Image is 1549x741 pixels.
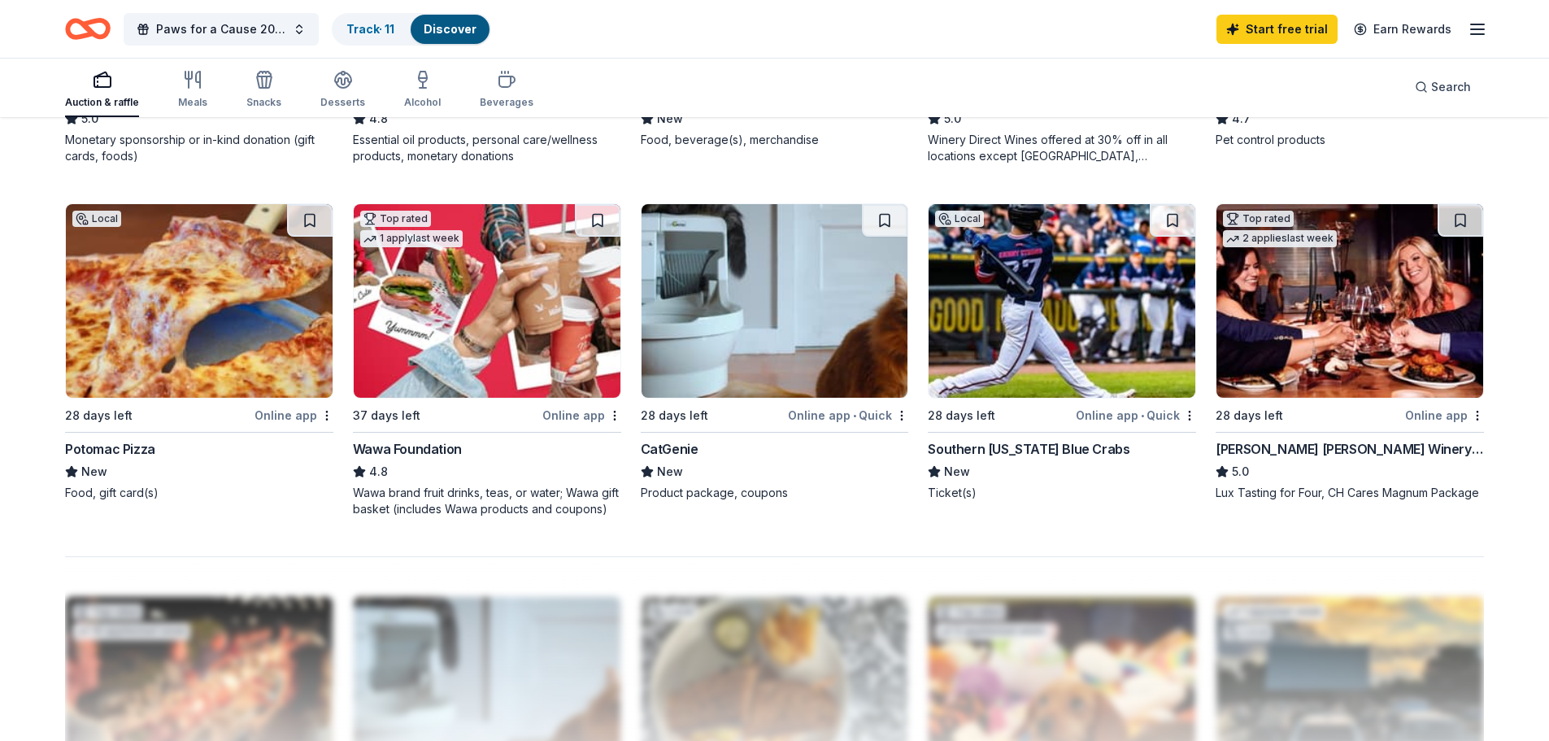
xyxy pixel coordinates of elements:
[1232,109,1251,129] span: 4.7
[65,10,111,48] a: Home
[65,485,333,501] div: Food, gift card(s)
[1232,462,1249,482] span: 5.0
[929,204,1195,398] img: Image for Southern Maryland Blue Crabs
[944,462,970,482] span: New
[65,439,155,459] div: Potomac Pizza
[642,204,908,398] img: Image for CatGenie
[928,485,1196,501] div: Ticket(s)
[480,63,533,117] button: Beverages
[1216,15,1338,44] a: Start free trial
[928,406,995,425] div: 28 days left
[369,462,388,482] span: 4.8
[1402,71,1484,103] button: Search
[178,63,207,117] button: Meals
[65,63,139,117] button: Auction & raffle
[81,462,107,482] span: New
[404,63,441,117] button: Alcohol
[944,109,961,129] span: 5.0
[320,63,365,117] button: Desserts
[657,109,683,129] span: New
[1216,406,1283,425] div: 28 days left
[65,96,139,109] div: Auction & raffle
[353,406,420,425] div: 37 days left
[1216,439,1484,459] div: [PERSON_NAME] [PERSON_NAME] Winery and Restaurants
[178,96,207,109] div: Meals
[1141,409,1144,422] span: •
[124,13,319,46] button: Paws for a Cause 20th Anniversary Charity Night & Silent Auction
[480,96,533,109] div: Beverages
[641,439,698,459] div: CatGenie
[320,96,365,109] div: Desserts
[246,63,281,117] button: Snacks
[72,211,121,227] div: Local
[641,132,909,148] div: Food, beverage(s), merchandise
[66,204,333,398] img: Image for Potomac Pizza
[65,406,133,425] div: 28 days left
[1223,211,1294,227] div: Top rated
[788,405,908,425] div: Online app Quick
[928,203,1196,501] a: Image for Southern Maryland Blue CrabsLocal28 days leftOnline app•QuickSouthern [US_STATE] Blue C...
[641,406,708,425] div: 28 days left
[1076,405,1196,425] div: Online app Quick
[1344,15,1461,44] a: Earn Rewards
[657,462,683,482] span: New
[928,132,1196,164] div: Winery Direct Wines offered at 30% off in all locations except [GEOGRAPHIC_DATA], [GEOGRAPHIC_DAT...
[156,20,286,39] span: Paws for a Cause 20th Anniversary Charity Night & Silent Auction
[65,132,333,164] div: Monetary sponsorship or in-kind donation (gift cards, foods)
[353,485,621,517] div: Wawa brand fruit drinks, teas, or water; Wawa gift basket (includes Wawa products and coupons)
[404,96,441,109] div: Alcohol
[360,230,463,247] div: 1 apply last week
[65,203,333,501] a: Image for Potomac PizzaLocal28 days leftOnline appPotomac PizzaNewFood, gift card(s)
[353,439,462,459] div: Wawa Foundation
[1216,485,1484,501] div: Lux Tasting for Four, CH Cares Magnum Package
[641,203,909,501] a: Image for CatGenie28 days leftOnline app•QuickCatGenieNewProduct package, coupons
[1431,77,1471,97] span: Search
[641,485,909,501] div: Product package, coupons
[255,405,333,425] div: Online app
[1405,405,1484,425] div: Online app
[354,204,620,398] img: Image for Wawa Foundation
[369,109,388,129] span: 4.8
[1216,132,1484,148] div: Pet control products
[1216,204,1483,398] img: Image for Cooper's Hawk Winery and Restaurants
[1216,203,1484,501] a: Image for Cooper's Hawk Winery and RestaurantsTop rated2 applieslast week28 days leftOnline app[P...
[353,132,621,164] div: Essential oil products, personal care/wellness products, monetary donations
[935,211,984,227] div: Local
[424,22,476,36] a: Discover
[1223,230,1337,247] div: 2 applies last week
[853,409,856,422] span: •
[332,13,491,46] button: Track· 11Discover
[360,211,431,227] div: Top rated
[928,439,1129,459] div: Southern [US_STATE] Blue Crabs
[346,22,394,36] a: Track· 11
[246,96,281,109] div: Snacks
[353,203,621,517] a: Image for Wawa FoundationTop rated1 applylast week37 days leftOnline appWawa Foundation4.8Wawa br...
[542,405,621,425] div: Online app
[81,109,98,129] span: 5.0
